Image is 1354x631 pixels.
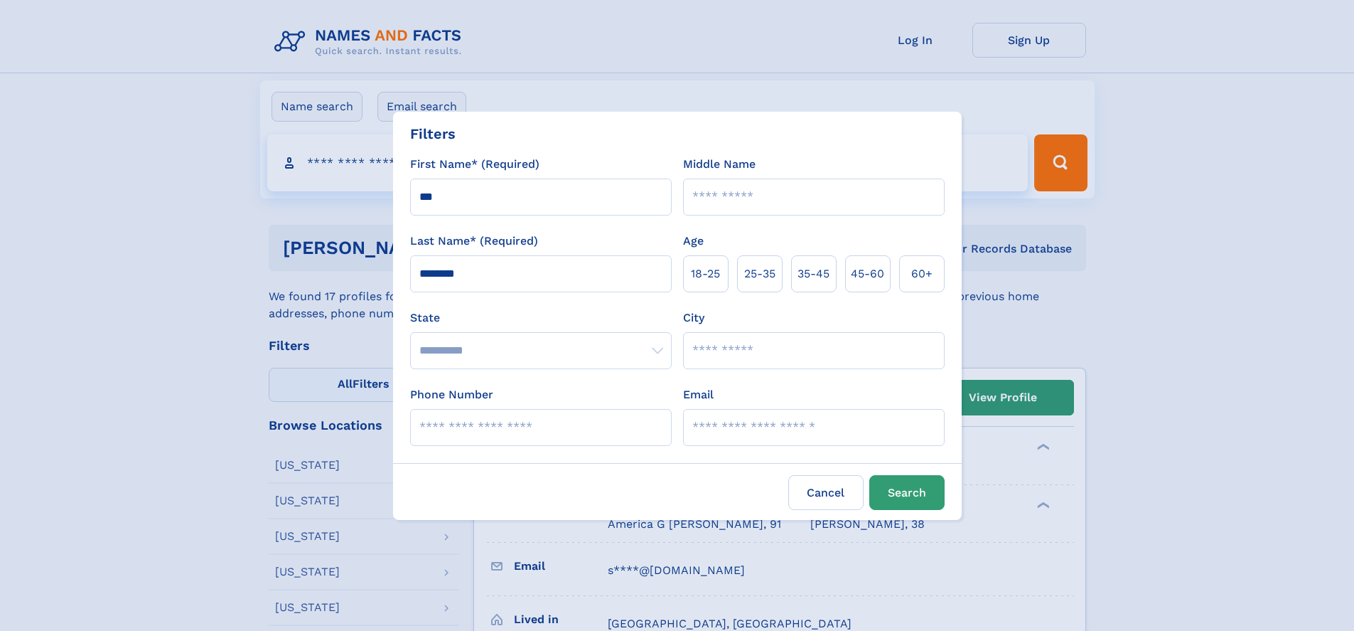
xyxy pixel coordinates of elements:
[410,309,672,327] label: State
[683,233,704,250] label: Age
[869,475,945,510] button: Search
[851,265,884,282] span: 45‑60
[683,386,714,403] label: Email
[410,123,456,144] div: Filters
[683,156,756,173] label: Middle Name
[797,265,829,282] span: 35‑45
[788,475,864,510] label: Cancel
[410,156,539,173] label: First Name* (Required)
[911,265,933,282] span: 60+
[744,265,775,282] span: 25‑35
[410,233,538,250] label: Last Name* (Required)
[410,386,493,403] label: Phone Number
[691,265,720,282] span: 18‑25
[683,309,704,327] label: City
